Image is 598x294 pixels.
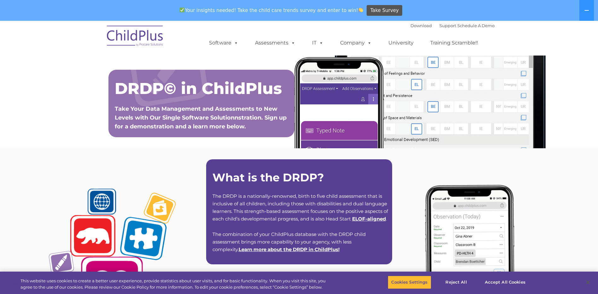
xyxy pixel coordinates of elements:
[212,231,366,252] span: The combination of your ChildPlus database with the DRDP child assessment brings more capability ...
[358,8,363,12] img: 👏
[439,23,456,28] a: Support
[367,5,402,16] a: Take Survey
[306,37,330,49] a: IT
[212,193,388,222] span: The DRDP is a nationally-renowned, birth to five child assessment that is inclusive of all childr...
[481,276,529,289] button: Accept All Cookies
[115,105,287,130] span: Take Your Data Management and Assessments to New Levels with Our Single Software Solutionnstratio...
[457,23,495,28] a: Schedule A Demo
[20,278,329,290] div: This website uses cookies to create a better user experience, provide statistics about user visit...
[177,4,366,16] span: Your insights needed! Take the child care trends survey and enter to win!
[382,37,420,49] a: University
[104,21,167,53] img: ChildPlus by Procare Solutions
[180,8,184,12] img: ✅
[388,276,431,289] button: Cookies Settings
[239,246,340,252] span: !
[352,216,386,222] a: ELOF-aligned
[203,37,245,49] a: Software
[410,23,432,28] a: Download
[212,171,324,184] strong: What is the DRDP?
[437,276,476,289] button: Reject All
[424,37,484,49] a: Training Scramble!!
[115,79,282,98] span: DRDP© in ChildPlus
[370,5,399,16] span: Take Survey
[410,23,495,28] font: |
[334,37,378,49] a: Company
[239,246,338,252] a: Learn more about the DRDP in ChildPlus
[249,37,302,49] a: Assessments
[581,275,595,289] button: Close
